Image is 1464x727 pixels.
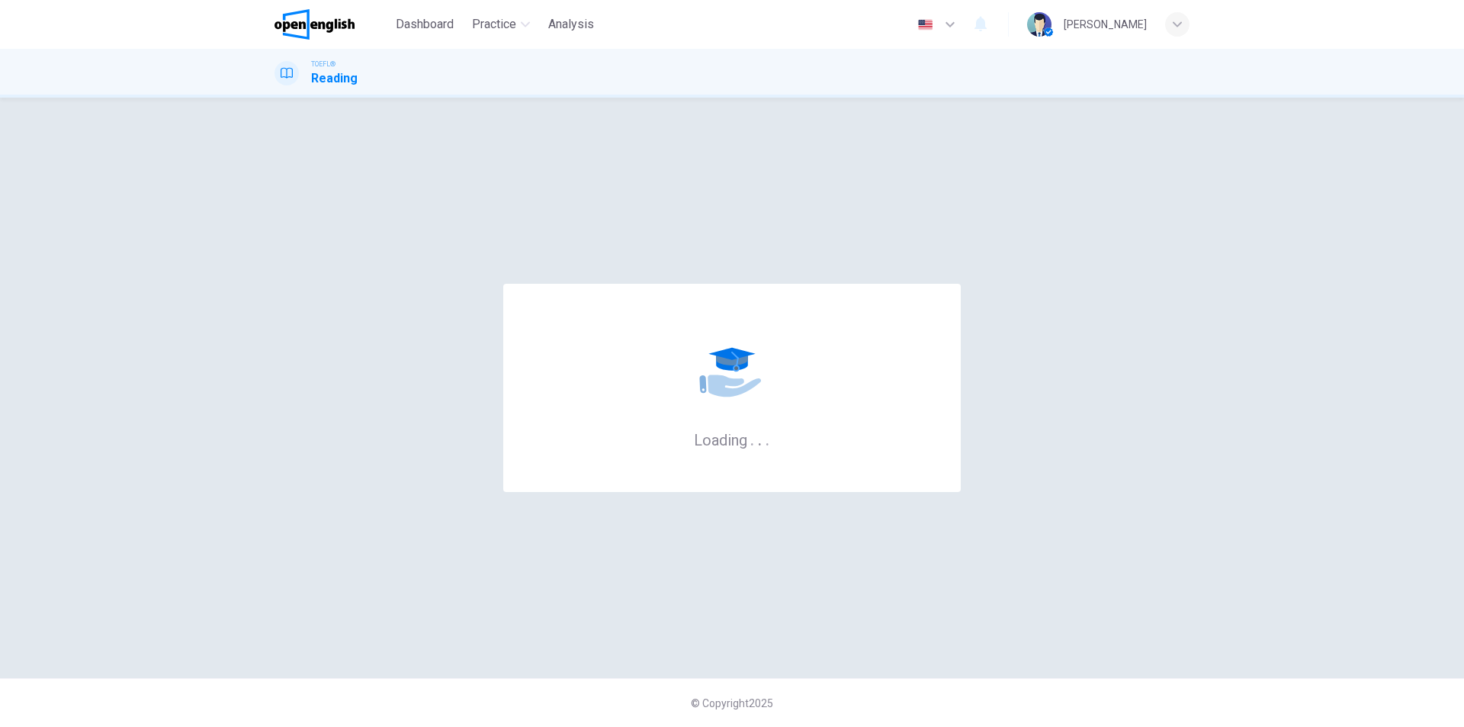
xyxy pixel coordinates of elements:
h6: . [757,426,762,451]
span: © Copyright 2025 [691,697,773,709]
span: Dashboard [396,15,454,34]
h6: Loading [694,429,770,449]
button: Practice [466,11,536,38]
h6: . [765,426,770,451]
span: Analysis [548,15,594,34]
h6: . [750,426,755,451]
div: [PERSON_NAME] [1064,15,1147,34]
h1: Reading [311,69,358,88]
a: OpenEnglish logo [274,9,390,40]
img: en [916,19,935,31]
img: Profile picture [1027,12,1051,37]
button: Dashboard [390,11,460,38]
span: Practice [472,15,516,34]
button: Analysis [542,11,600,38]
span: TOEFL® [311,59,335,69]
img: OpenEnglish logo [274,9,355,40]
